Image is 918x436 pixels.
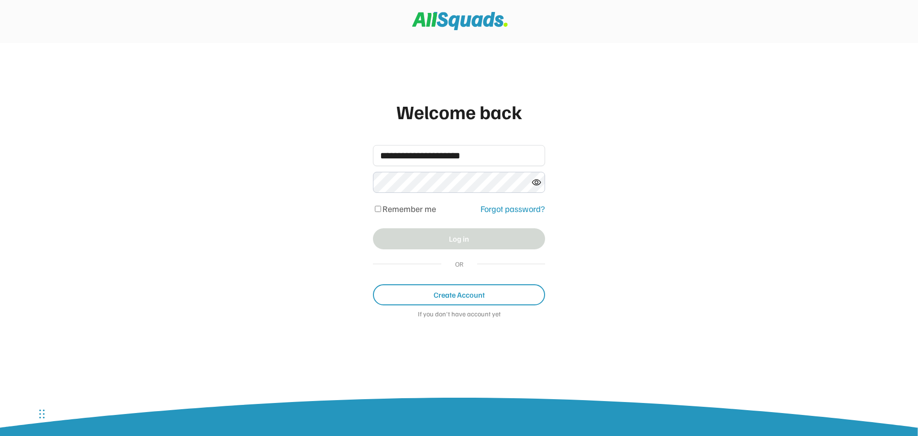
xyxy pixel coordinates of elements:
[451,259,468,269] div: OR
[481,202,545,215] div: Forgot password?
[373,284,545,305] button: Create Account
[373,97,545,126] div: Welcome back
[382,203,436,214] label: Remember me
[373,310,545,320] div: If you don't have account yet
[373,228,545,249] button: Log in
[412,12,508,30] img: Squad%20Logo.svg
